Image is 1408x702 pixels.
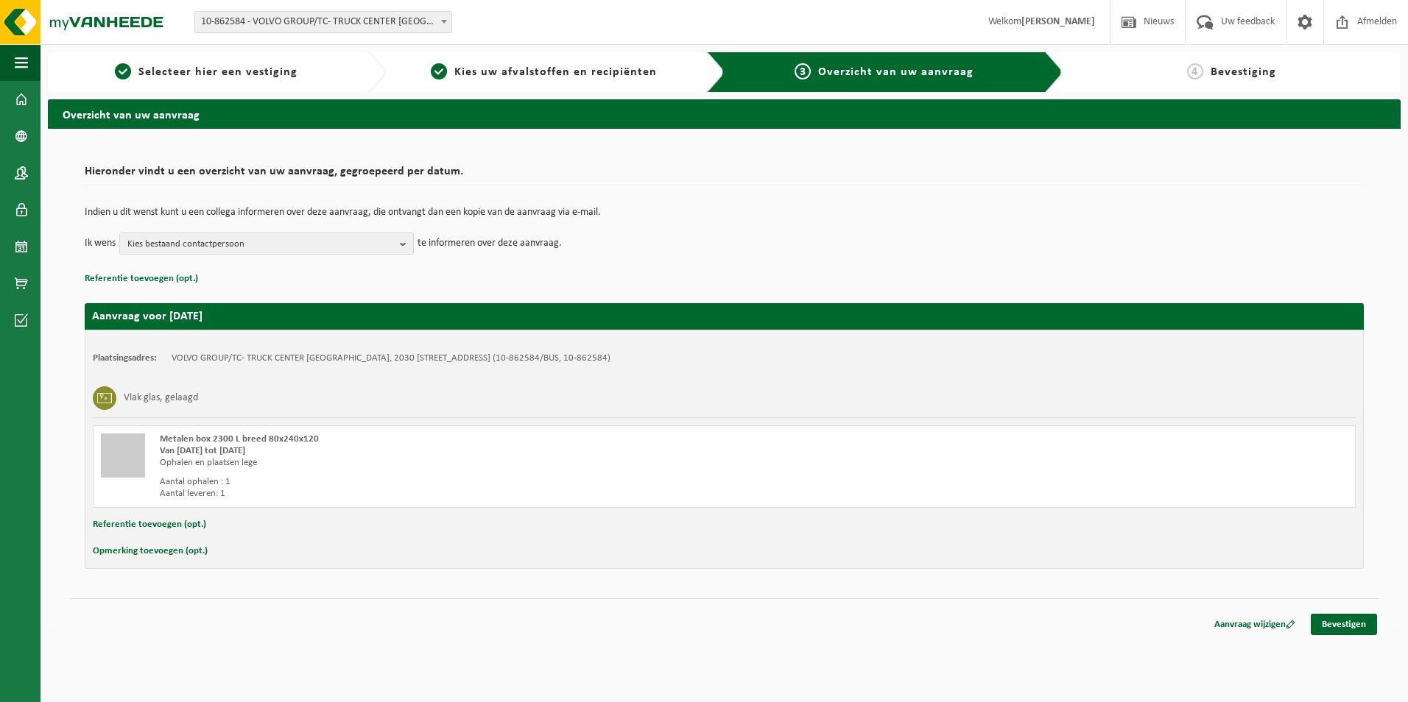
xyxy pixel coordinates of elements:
strong: Aanvraag voor [DATE] [92,311,203,322]
a: 2Kies uw afvalstoffen en recipiënten [393,63,694,81]
h2: Overzicht van uw aanvraag [48,99,1401,128]
h3: Vlak glas, gelaagd [124,386,198,410]
button: Opmerking toevoegen (opt.) [93,542,208,561]
span: Kies bestaand contactpersoon [127,233,394,255]
span: Kies uw afvalstoffen en recipiënten [454,66,657,78]
p: te informeren over deze aanvraag. [418,233,562,255]
p: Indien u dit wenst kunt u een collega informeren over deze aanvraag, die ontvangt dan een kopie v... [85,208,1364,218]
button: Kies bestaand contactpersoon [119,233,414,255]
strong: Plaatsingsadres: [93,353,157,363]
a: Aanvraag wijzigen [1203,614,1306,635]
span: 10-862584 - VOLVO GROUP/TC- TRUCK CENTER ANTWERPEN - ANTWERPEN [194,11,452,33]
p: Ik wens [85,233,116,255]
span: 10-862584 - VOLVO GROUP/TC- TRUCK CENTER ANTWERPEN - ANTWERPEN [195,12,451,32]
button: Referentie toevoegen (opt.) [93,515,206,534]
strong: [PERSON_NAME] [1021,16,1095,27]
span: Overzicht van uw aanvraag [818,66,974,78]
div: Aantal ophalen : 1 [160,476,784,488]
iframe: chat widget [7,670,246,702]
div: Ophalen en plaatsen lege [160,457,784,469]
div: Aantal leveren: 1 [160,488,784,500]
span: 4 [1187,63,1203,79]
span: Bevestiging [1211,66,1276,78]
span: 2 [431,63,447,79]
span: Selecteer hier een vestiging [138,66,298,78]
a: 1Selecteer hier een vestiging [55,63,356,81]
h2: Hieronder vindt u een overzicht van uw aanvraag, gegroepeerd per datum. [85,166,1364,185]
span: 3 [795,63,811,79]
a: Bevestigen [1311,614,1377,635]
span: 1 [115,63,131,79]
span: Metalen box 2300 L breed 80x240x120 [160,434,319,444]
td: VOLVO GROUP/TC- TRUCK CENTER [GEOGRAPHIC_DATA], 2030 [STREET_ADDRESS] (10-862584/BUS, 10-862584) [172,352,610,364]
button: Referentie toevoegen (opt.) [85,269,198,288]
strong: Van [DATE] tot [DATE] [160,446,245,455]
